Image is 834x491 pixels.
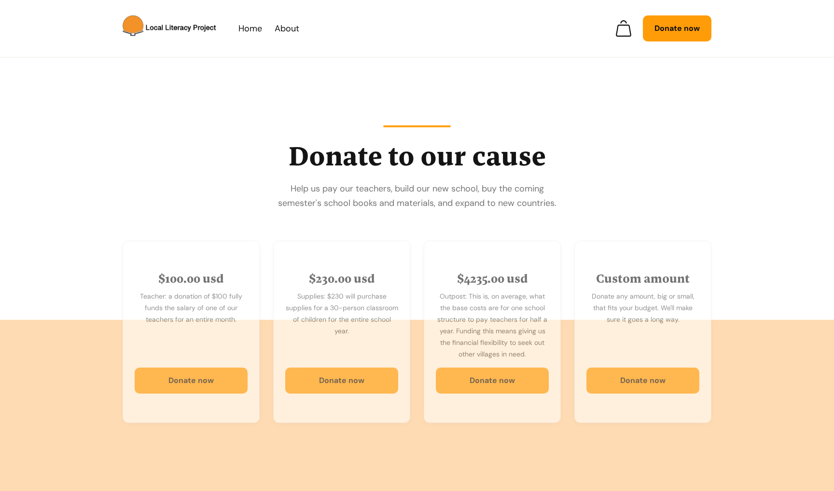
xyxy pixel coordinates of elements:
h2: $4235.00 usd [436,270,549,286]
p: Help us pay our teachers, build our new school, buy the coming semester's school books and materi... [268,181,566,210]
p: Teacher: a donation of $100 fully funds the salary of one of our teachers for an entire month. [135,290,248,325]
a: home [123,15,238,41]
div: Donate now [285,368,398,394]
div: Donate now [135,368,248,394]
p: Supplies: $230 will purchase supplies for a 30-person classroom of children for the entire school... [285,290,398,337]
div: Donate now [436,368,549,394]
a: Open cart [616,20,631,37]
h2: $230.00 usd [285,270,398,286]
h2: Custom amount [586,270,699,286]
p: Donate any amount, big or small, that fits your budget. We'll make sure it goes a long way. [586,290,699,325]
p: Outpost: This is, on average, what the base costs are for one school structure to pay teachers fo... [436,290,549,360]
a: $4235.00 usdOutpost: This is, on average, what the base costs are for one school structure to pay... [424,241,561,423]
a: Home [238,21,262,36]
a: $230.00 usdSupplies: $230 will purchase supplies for a 30-person classroom of children for the en... [273,241,410,423]
div: Donate now [586,368,699,394]
a: Custom amountDonate any amount, big or small, that fits your budget. We'll make sure it goes a lo... [574,241,711,423]
a: $100.00 usdTeacher: a donation of $100 fully funds the salary of one of our teachers for an entir... [123,241,260,423]
h1: Donate to our cause [268,139,566,174]
h2: $100.00 usd [135,270,248,286]
a: Donate now [643,15,711,41]
a: About [275,21,299,36]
